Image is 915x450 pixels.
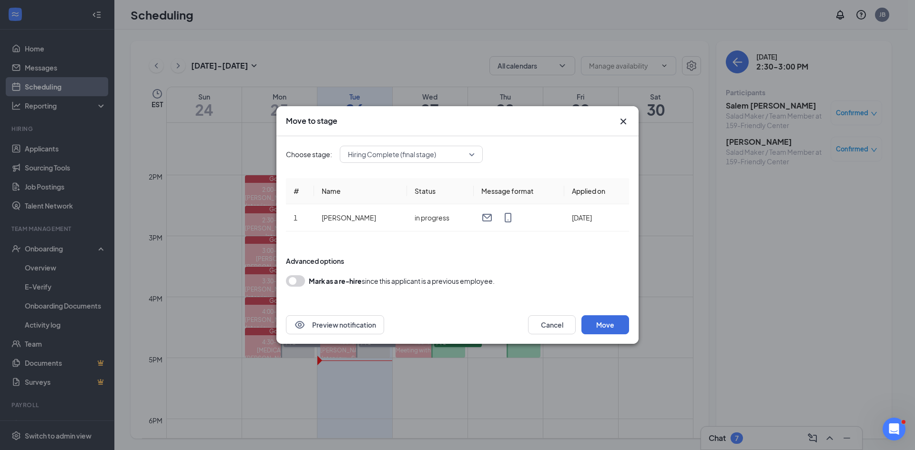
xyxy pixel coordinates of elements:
svg: Eye [294,319,305,330]
svg: Email [481,212,493,223]
div: since this applicant is a previous employee. [309,275,495,287]
span: Hiring Complete (final stage) [348,147,436,161]
th: Applied on [564,178,629,204]
button: Close [618,116,629,127]
th: # [286,178,314,204]
b: Mark as a re-hire [309,277,362,285]
button: Cancel [528,315,576,334]
h3: Move to stage [286,116,337,126]
span: Choose stage: [286,149,332,160]
span: 1 [294,213,297,222]
svg: Cross [618,116,629,127]
svg: MobileSms [502,212,514,223]
th: Message format [474,178,564,204]
th: Name [314,178,407,204]
td: [DATE] [564,204,629,231]
td: [PERSON_NAME] [314,204,407,231]
div: Advanced options [286,256,629,266]
td: in progress [407,204,474,231]
iframe: Intercom live chat [883,418,905,440]
button: Move [581,315,629,334]
th: Status [407,178,474,204]
button: EyePreview notification [286,315,384,334]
